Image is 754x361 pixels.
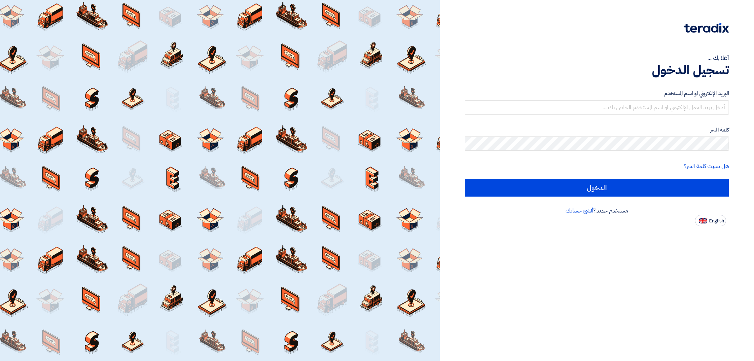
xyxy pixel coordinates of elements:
[465,54,729,62] div: أهلا بك ...
[465,206,729,215] div: مستخدم جديد؟
[465,179,729,197] input: الدخول
[684,23,729,33] img: Teradix logo
[465,126,729,134] label: كلمة السر
[465,89,729,98] label: البريد الإلكتروني او اسم المستخدم
[465,62,729,78] h1: تسجيل الدخول
[695,215,726,226] button: English
[699,218,707,223] img: en-US.png
[566,206,594,215] a: أنشئ حسابك
[709,219,724,223] span: English
[465,100,729,115] input: أدخل بريد العمل الإلكتروني او اسم المستخدم الخاص بك ...
[684,162,729,170] a: هل نسيت كلمة السر؟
